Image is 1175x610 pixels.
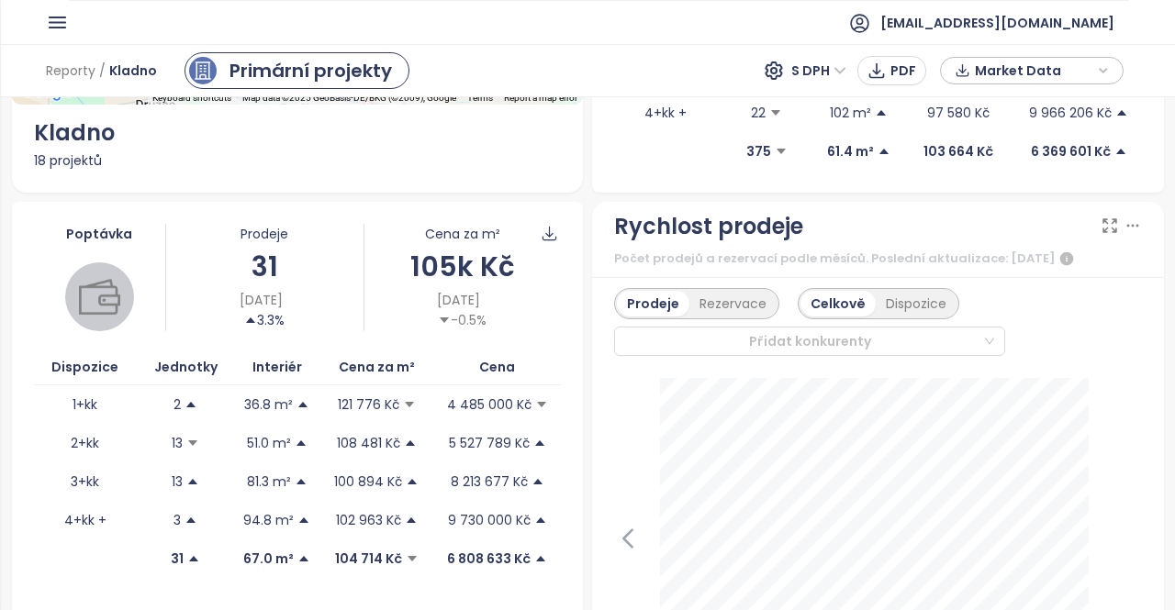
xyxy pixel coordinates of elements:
[173,510,181,530] p: 3
[878,145,890,158] span: caret-up
[109,54,157,87] span: Kladno
[406,475,419,488] span: caret-up
[34,116,562,150] div: Kladno
[34,462,137,501] td: 3+kk
[334,471,402,492] p: 100 894 Kč
[185,398,197,411] span: caret-up
[467,93,493,103] a: Terms (opens in new tab)
[243,549,294,569] p: 67.0 m²
[830,103,871,123] p: 102 m²
[449,433,530,453] p: 5 527 789 Kč
[335,549,402,569] p: 104 714 Kč
[751,103,766,123] p: 22
[875,106,888,119] span: caret-up
[244,394,293,415] p: 36.8 m²
[950,57,1113,84] div: button
[533,437,546,449] span: caret-up
[425,224,500,244] div: Cena za m²
[99,54,106,87] span: /
[171,549,184,569] p: 31
[152,92,231,105] button: Keyboard shortcuts
[240,290,283,310] span: [DATE]
[244,314,257,327] span: caret-up
[403,398,416,411] span: caret-down
[504,93,577,103] a: Report a map error
[247,471,291,492] p: 81.3 m²
[1029,103,1112,123] p: 9 966 206 Kč
[689,291,777,316] div: Rezervace
[437,290,480,310] span: [DATE]
[229,57,392,84] div: Primární projekty
[34,424,137,462] td: 2+kk
[166,245,363,288] div: 31
[297,552,310,565] span: caret-up
[295,475,308,488] span: caret-up
[927,103,990,123] p: 97 580 Kč
[857,56,926,85] button: PDF
[185,514,197,527] span: caret-up
[800,291,876,316] div: Celkově
[448,510,531,530] p: 9 730 000 Kč
[46,54,95,87] span: Reporty
[1031,141,1111,161] p: 6 369 601 Kč
[791,57,846,84] span: S DPH
[447,549,531,569] p: 6 808 633 Kč
[186,475,199,488] span: caret-up
[338,394,399,415] p: 121 776 Kč
[614,209,803,244] div: Rychlost prodeje
[532,475,544,488] span: caret-up
[172,471,183,492] p: 13
[137,349,235,385] th: Jednotky
[746,141,771,161] p: 375
[186,437,199,449] span: caret-down
[975,57,1093,84] span: Market Data
[404,437,417,449] span: caret-up
[617,291,689,316] div: Prodeje
[451,471,528,492] p: 8 213 677 Kč
[34,501,137,539] td: 4+kk +
[438,310,487,330] div: -0.5%
[827,141,874,161] p: 61.4 m²
[173,394,181,415] p: 2
[1115,106,1128,119] span: caret-up
[166,224,363,244] div: Prodeje
[242,93,456,103] span: Map data ©2025 GeoBasis-DE/BKG (©2009), Google
[1114,145,1127,158] span: caret-up
[319,349,434,385] th: Cena za m²
[447,394,532,415] p: 4 485 000 Kč
[876,291,957,316] div: Dispozice
[34,385,137,424] td: 1+kk
[34,224,166,244] div: Poptávka
[172,433,183,453] p: 13
[187,552,200,565] span: caret-up
[535,398,548,411] span: caret-down
[438,314,451,327] span: caret-down
[337,433,400,453] p: 108 481 Kč
[297,514,310,527] span: caret-up
[614,94,718,132] td: 4+kk +
[79,276,120,317] img: wallet
[34,150,562,171] div: 18 projektů
[364,245,561,288] div: 105k Kč
[185,52,409,89] a: primary
[534,552,547,565] span: caret-up
[433,349,561,385] th: Cena
[244,310,285,330] div: 3.3%
[890,61,916,81] span: PDF
[614,248,1142,270] div: Počet prodejů a rezervací podle měsíců. Poslední aktualizace: [DATE]
[406,552,419,565] span: caret-down
[336,510,401,530] p: 102 963 Kč
[243,510,294,530] p: 94.8 m²
[534,514,547,527] span: caret-up
[247,433,291,453] p: 51.0 m²
[34,349,137,385] th: Dispozice
[880,1,1114,45] span: [EMAIL_ADDRESS][DOMAIN_NAME]
[923,141,993,161] p: 103 664 Kč
[295,437,308,449] span: caret-up
[769,106,782,119] span: caret-down
[235,349,319,385] th: Interiér
[405,514,418,527] span: caret-up
[775,145,788,158] span: caret-down
[297,398,309,411] span: caret-up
